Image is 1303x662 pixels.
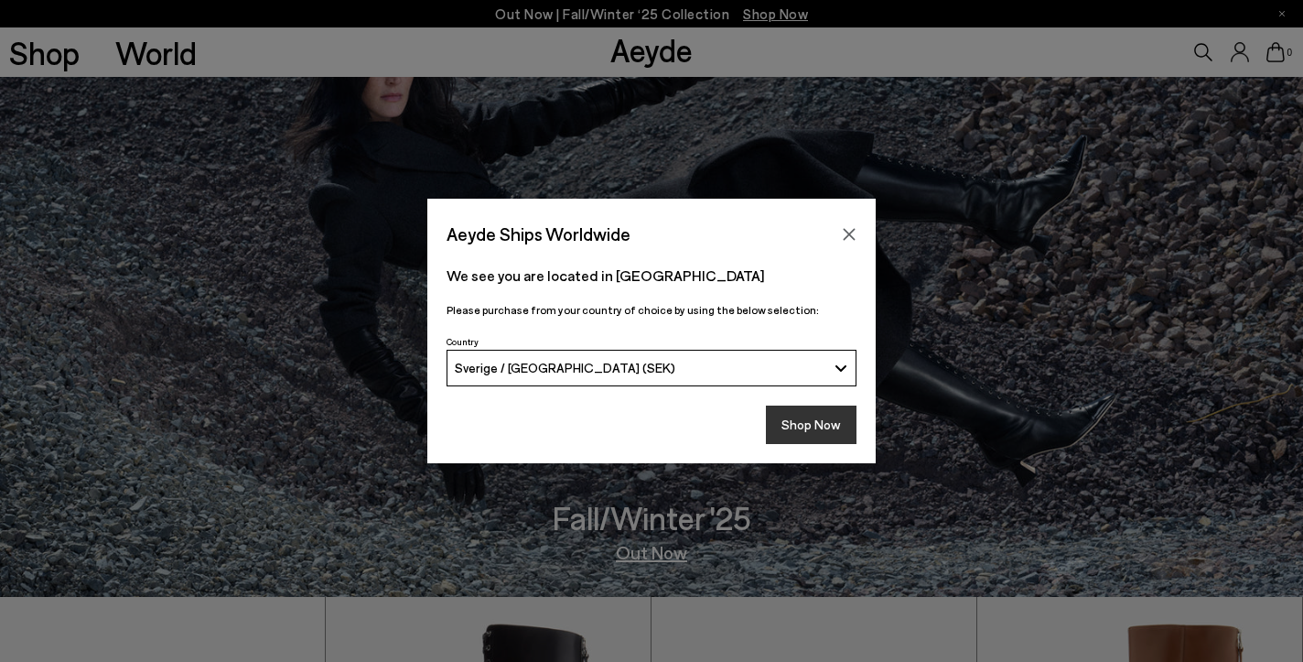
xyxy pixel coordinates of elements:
p: Please purchase from your country of choice by using the below selection: [447,301,856,319]
span: Sverige / [GEOGRAPHIC_DATA] (SEK) [455,360,675,375]
p: We see you are located in [GEOGRAPHIC_DATA] [447,265,856,287]
button: Close [835,221,863,248]
button: Shop Now [766,406,856,444]
span: Aeyde Ships Worldwide [447,218,630,250]
span: Country [447,336,479,347]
